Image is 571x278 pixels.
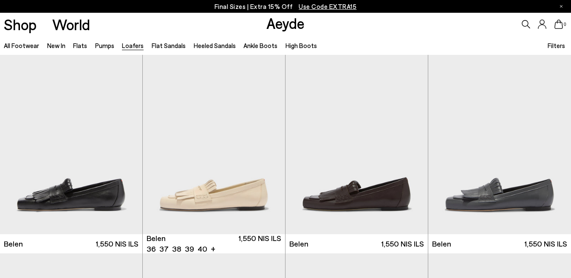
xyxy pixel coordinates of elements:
a: Shop [4,17,37,32]
span: 1,550 NIS ILS [238,233,281,254]
p: Final Sizes | Extra 15% Off [215,1,357,12]
li: 39 [185,244,194,254]
img: Belen Tassel Loafers [428,55,571,234]
span: 0 [563,22,567,27]
span: 1,550 NIS ILS [524,238,567,249]
span: 1,550 NIS ILS [381,238,424,249]
li: 36 [147,244,156,254]
span: Navigate to /collections/ss25-final-sizes [299,3,356,10]
img: Belen Tassel Loafers [285,55,428,234]
a: Belen 36 37 38 39 40 + 1,550 NIS ILS [143,234,285,253]
a: Belen 1,550 NIS ILS [428,234,571,253]
a: Heeled Sandals [194,42,236,49]
a: Next slide Previous slide [143,55,285,234]
a: New In [47,42,65,49]
span: Belen [4,238,23,249]
a: Loafers [122,42,144,49]
a: 0 [554,20,563,29]
li: 37 [159,244,169,254]
span: Belen [147,233,166,244]
span: Belen [289,238,308,249]
li: + [211,243,215,254]
li: 38 [172,244,181,254]
span: Filters [548,42,565,49]
a: All Footwear [4,42,39,49]
a: Pumps [95,42,114,49]
div: 1 / 6 [143,55,285,234]
a: Flat Sandals [152,42,186,49]
a: World [52,17,90,32]
a: Belen 1,550 NIS ILS [285,234,428,253]
ul: variant [147,244,205,254]
li: 40 [198,244,207,254]
a: High Boots [285,42,317,49]
img: Belen Tassel Loafers [143,55,285,234]
span: Belen [432,238,451,249]
a: Flats [73,42,87,49]
a: Ankle Boots [243,42,277,49]
a: Aeyde [266,14,305,32]
span: 1,550 NIS ILS [96,238,139,249]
